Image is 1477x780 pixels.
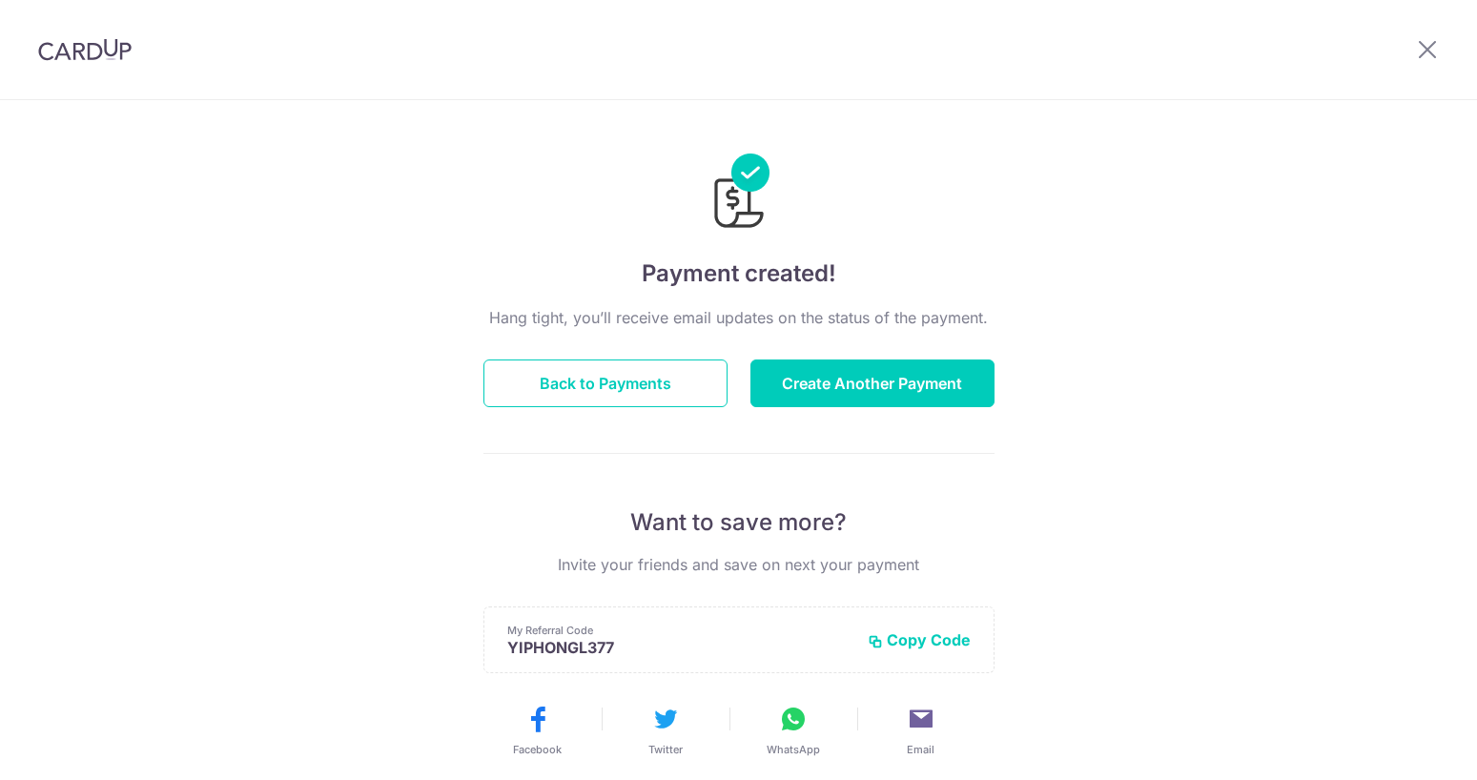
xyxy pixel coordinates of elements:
[483,306,995,329] p: Hang tight, you’ll receive email updates on the status of the payment.
[513,742,562,757] span: Facebook
[865,704,977,757] button: Email
[507,638,852,657] p: YIPHONGL377
[483,359,728,407] button: Back to Payments
[507,623,852,638] p: My Referral Code
[1355,723,1458,770] iframe: Opens a widget where you can find more information
[868,630,971,649] button: Copy Code
[907,742,934,757] span: Email
[483,507,995,538] p: Want to save more?
[737,704,850,757] button: WhatsApp
[609,704,722,757] button: Twitter
[483,553,995,576] p: Invite your friends and save on next your payment
[708,154,769,234] img: Payments
[38,38,132,61] img: CardUp
[767,742,820,757] span: WhatsApp
[482,704,594,757] button: Facebook
[750,359,995,407] button: Create Another Payment
[648,742,683,757] span: Twitter
[483,257,995,291] h4: Payment created!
